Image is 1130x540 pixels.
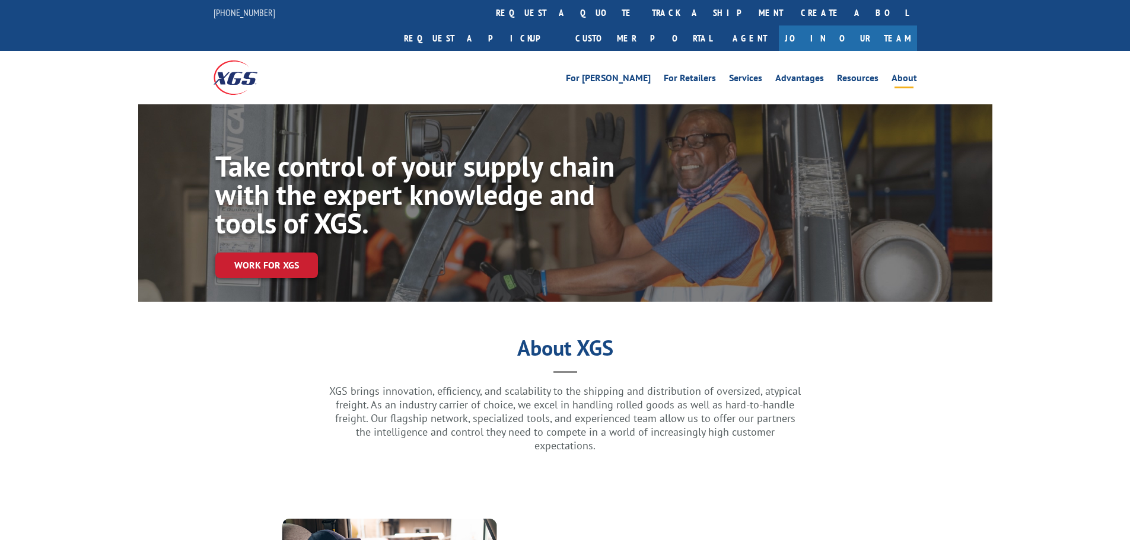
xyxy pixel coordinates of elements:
[328,384,803,452] p: XGS brings innovation, efficiency, and scalability to the shipping and distribution of oversized,...
[721,25,779,51] a: Agent
[837,74,878,87] a: Resources
[892,74,917,87] a: About
[566,25,721,51] a: Customer Portal
[775,74,824,87] a: Advantages
[215,152,617,243] h1: Take control of your supply chain with the expert knowledge and tools of XGS.
[729,74,762,87] a: Services
[215,253,318,278] a: Work for XGS
[138,340,992,362] h1: About XGS
[779,25,917,51] a: Join Our Team
[566,74,651,87] a: For [PERSON_NAME]
[214,7,275,18] a: [PHONE_NUMBER]
[664,74,716,87] a: For Retailers
[395,25,566,51] a: Request a pickup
